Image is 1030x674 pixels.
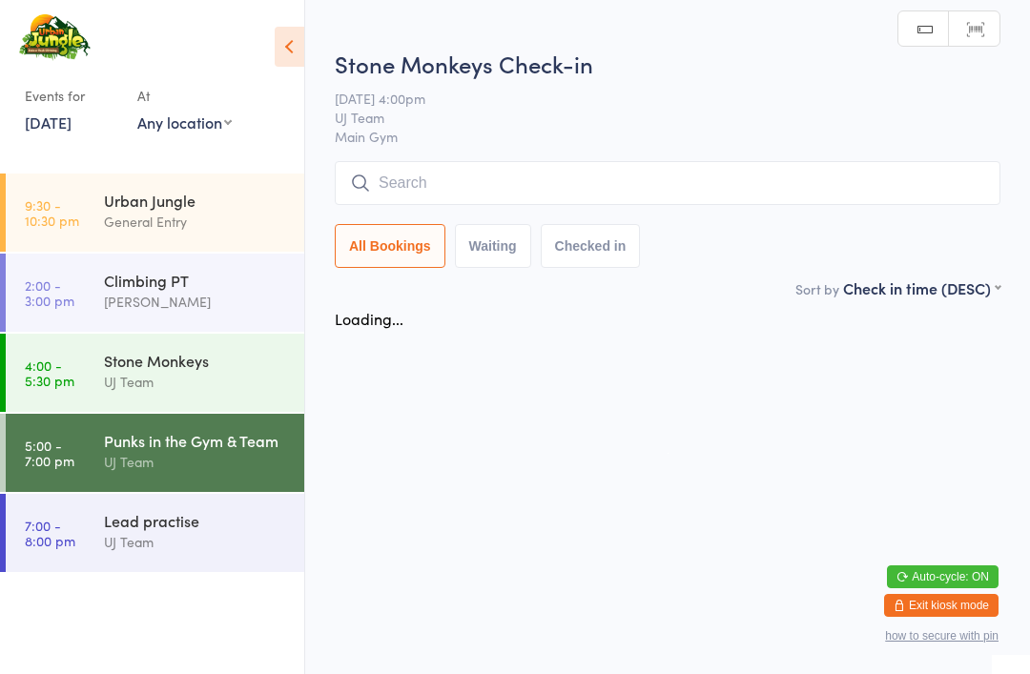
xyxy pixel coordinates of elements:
a: 7:00 -8:00 pmLead practiseUJ Team [6,494,304,572]
div: General Entry [104,211,288,233]
button: All Bookings [335,224,445,268]
img: Urban Jungle Indoor Rock Climbing [19,14,91,61]
div: Climbing PT [104,270,288,291]
div: UJ Team [104,531,288,553]
div: UJ Team [104,451,288,473]
a: 5:00 -7:00 pmPunks in the Gym & TeamUJ Team [6,414,304,492]
time: 7:00 - 8:00 pm [25,518,75,548]
time: 9:30 - 10:30 pm [25,197,79,228]
div: Check in time (DESC) [843,277,1000,298]
span: [DATE] 4:00pm [335,89,971,108]
div: Events for [25,80,118,112]
button: Waiting [455,224,531,268]
a: [DATE] [25,112,72,133]
time: 5:00 - 7:00 pm [25,438,74,468]
time: 2:00 - 3:00 pm [25,277,74,308]
label: Sort by [795,279,839,298]
div: UJ Team [104,371,288,393]
button: Exit kiosk mode [884,594,999,617]
a: 9:30 -10:30 pmUrban JungleGeneral Entry [6,174,304,252]
a: 2:00 -3:00 pmClimbing PT[PERSON_NAME] [6,254,304,332]
span: Main Gym [335,127,1000,146]
div: Loading... [335,308,403,329]
div: Punks in the Gym & Team [104,430,288,451]
div: [PERSON_NAME] [104,291,288,313]
button: Auto-cycle: ON [887,565,999,588]
time: 4:00 - 5:30 pm [25,357,74,388]
div: At [137,80,232,112]
span: UJ Team [335,108,971,127]
div: Urban Jungle [104,190,288,211]
h2: Stone Monkeys Check-in [335,48,1000,79]
div: Stone Monkeys [104,350,288,371]
button: Checked in [541,224,641,268]
a: 4:00 -5:30 pmStone MonkeysUJ Team [6,334,304,412]
div: Lead practise [104,510,288,531]
button: how to secure with pin [885,629,999,643]
input: Search [335,161,1000,205]
div: Any location [137,112,232,133]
